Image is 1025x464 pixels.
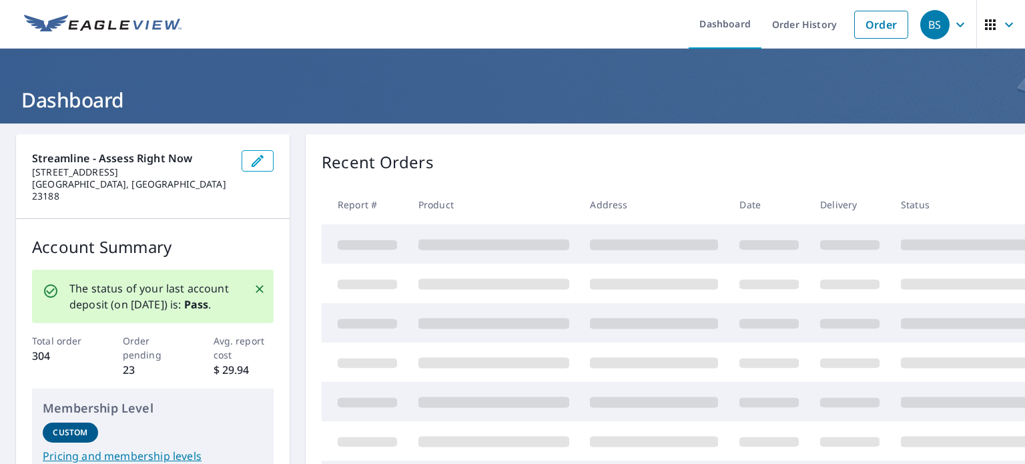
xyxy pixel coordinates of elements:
p: Total order [32,334,93,348]
p: $ 29.94 [214,362,274,378]
th: Address [579,185,729,224]
p: Streamline - Assess Right Now [32,150,231,166]
p: Avg. report cost [214,334,274,362]
div: BS [920,10,950,39]
th: Date [729,185,809,224]
p: [STREET_ADDRESS] [32,166,231,178]
a: Order [854,11,908,39]
th: Report # [322,185,408,224]
img: EV Logo [24,15,182,35]
p: Account Summary [32,235,274,259]
p: [GEOGRAPHIC_DATA], [GEOGRAPHIC_DATA] 23188 [32,178,231,202]
p: Custom [53,427,87,439]
th: Product [408,185,580,224]
button: Close [251,280,268,298]
p: Recent Orders [322,150,434,174]
p: 304 [32,348,93,364]
p: The status of your last account deposit (on [DATE]) is: . [69,280,238,312]
p: Membership Level [43,399,263,417]
a: Pricing and membership levels [43,448,263,464]
b: Pass [184,297,209,312]
p: 23 [123,362,184,378]
h1: Dashboard [16,86,1009,113]
p: Order pending [123,334,184,362]
th: Delivery [809,185,890,224]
